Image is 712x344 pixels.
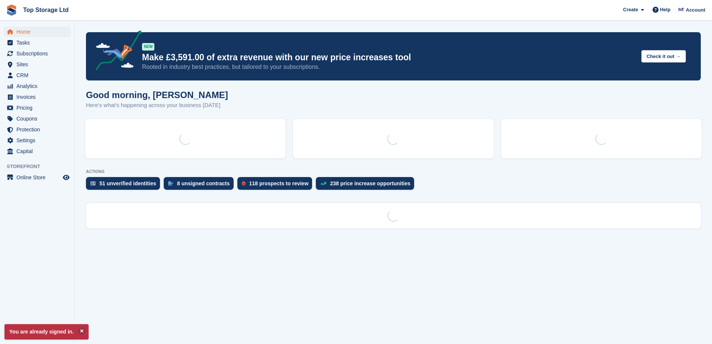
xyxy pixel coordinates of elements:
span: Create [623,6,638,13]
a: menu [4,113,71,124]
a: menu [4,27,71,37]
a: 238 price increase opportunities [316,177,418,194]
p: Rooted in industry best practices, but tailored to your subscriptions. [142,63,635,71]
a: menu [4,59,71,70]
h1: Good morning, [PERSON_NAME] [86,90,228,100]
a: 118 prospects to review [237,177,316,194]
a: menu [4,146,71,156]
div: 8 unsigned contracts [177,180,230,186]
span: Help [660,6,671,13]
span: Sites [16,59,61,70]
span: Coupons [16,113,61,124]
a: Preview store [62,173,71,182]
div: 51 unverified identities [99,180,156,186]
span: Invoices [16,92,61,102]
span: Tasks [16,37,61,48]
span: Storefront [7,163,74,170]
img: stora-icon-8386f47178a22dfd0bd8f6a31ec36ba5ce8667c1dd55bd0f319d3a0aa187defe.svg [6,4,17,16]
span: Account [686,6,705,14]
p: Make £3,591.00 of extra revenue with our new price increases tool [142,52,635,63]
a: menu [4,81,71,91]
button: Check it out → [641,50,686,63]
p: ACTIONS [86,169,701,174]
img: verify_identity-adf6edd0f0f0b5bbfe63781bf79b02c33cf7c696d77639b501bdc392416b5a36.svg [90,181,96,186]
span: Protection [16,124,61,135]
a: menu [4,70,71,80]
span: Pricing [16,103,61,113]
span: Capital [16,146,61,156]
a: menu [4,124,71,135]
a: menu [4,135,71,146]
img: price_increase_opportunities-93ffe204e8149a01c8c9dc8f82e8f89637d9d84a8eef4429ea346261dce0b2c0.svg [320,182,326,185]
a: 51 unverified identities [86,177,164,194]
span: Home [16,27,61,37]
a: menu [4,92,71,102]
div: 238 price increase opportunities [330,180,410,186]
span: Subscriptions [16,48,61,59]
span: Settings [16,135,61,146]
img: price-adjustments-announcement-icon-8257ccfd72463d97f412b2fc003d46551f7dbcb40ab6d574587a9cd5c0d94... [89,30,142,73]
p: Here's what's happening across your business [DATE] [86,101,228,110]
span: Online Store [16,172,61,183]
div: NEW [142,43,154,51]
a: menu [4,172,71,183]
a: 8 unsigned contracts [164,177,237,194]
span: Analytics [16,81,61,91]
img: contract_signature_icon-13c848040528278c33f63329250d36e43548de30e8caae1d1a13099fd9432cc5.svg [168,181,173,186]
a: menu [4,103,71,113]
a: menu [4,48,71,59]
span: CRM [16,70,61,80]
img: prospect-51fa495bee0391a8d652442698ab0144808aea92771e9ea1ae160a38d050c398.svg [242,181,246,186]
a: Top Storage Ltd [20,4,71,16]
a: menu [4,37,71,48]
img: Sam Topham [677,6,685,13]
p: You are already signed in. [4,324,89,340]
div: 118 prospects to review [249,180,309,186]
